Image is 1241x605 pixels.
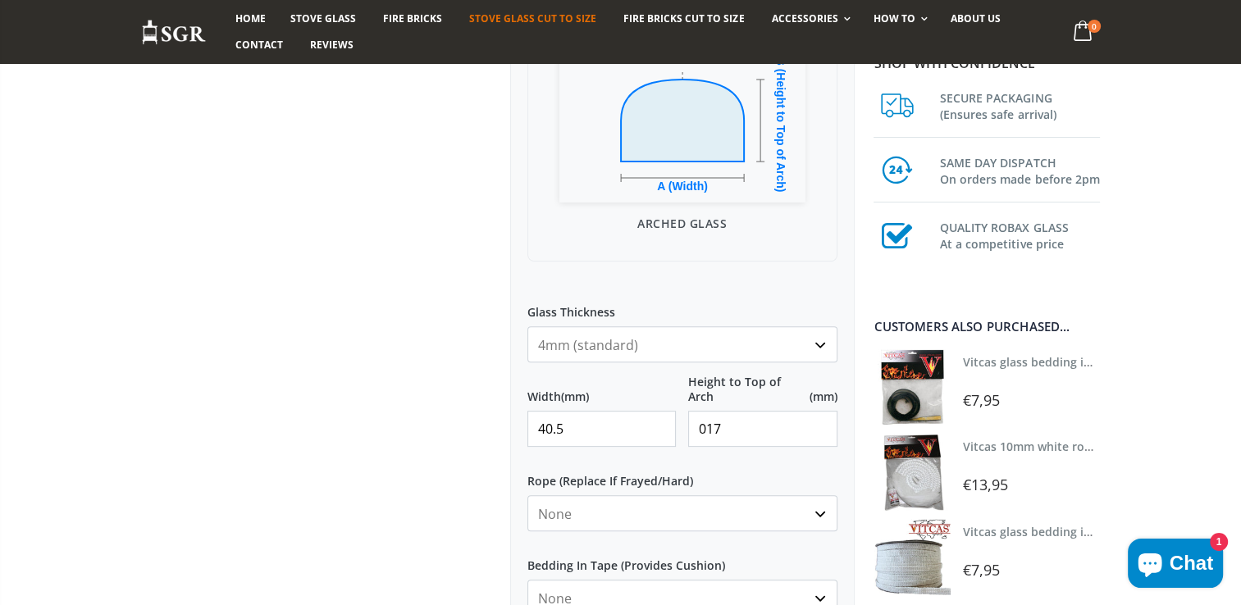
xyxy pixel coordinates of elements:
div: Customers also purchased... [874,321,1100,333]
span: €7,95 [963,560,1000,580]
img: Vitcas white rope, glue and gloves kit 10mm [874,434,950,510]
span: €7,95 [963,390,1000,410]
a: Fire Bricks [371,6,454,32]
img: Vitcas stove glass bedding in tape [874,519,950,595]
span: Reviews [310,38,354,52]
a: Home [223,6,278,32]
span: Fire Bricks Cut To Size [623,11,744,25]
span: About us [951,11,1001,25]
a: How To [861,6,936,32]
span: €13,95 [963,475,1009,494]
a: About us [938,6,1013,32]
img: Vitcas stove glass bedding in tape [874,349,950,425]
label: Glass Thickness [527,290,837,320]
span: 0 [1088,20,1101,33]
a: Contact [223,32,295,58]
a: Stove Glass Cut To Size [457,6,609,32]
span: Accessories [771,11,837,25]
img: Stove Glass Replacement [141,19,207,46]
label: Rope (Replace If Frayed/Hard) [527,459,837,489]
a: Fire Bricks Cut To Size [611,6,756,32]
label: Height to Top of Arch [688,375,837,404]
span: (mm) [561,389,589,404]
span: Contact [235,38,283,52]
a: Accessories [759,6,858,32]
a: Reviews [298,32,366,58]
inbox-online-store-chat: Shopify online store chat [1123,539,1228,592]
span: (mm) [810,389,837,404]
label: Bedding In Tape (Provides Cushion) [527,544,837,573]
span: How To [874,11,915,25]
h3: QUALITY ROBAX GLASS At a competitive price [939,216,1100,252]
a: Stove Glass [278,6,368,32]
span: Home [235,11,266,25]
a: 0 [1066,16,1100,48]
span: Fire Bricks [383,11,442,25]
img: Arched Glass [559,39,805,202]
h3: SECURE PACKAGING (Ensures safe arrival) [939,87,1100,123]
label: Width [527,375,677,404]
p: Arched Glass [545,215,820,232]
span: Stove Glass [290,11,356,25]
h3: SAME DAY DISPATCH On orders made before 2pm [939,152,1100,188]
span: Stove Glass Cut To Size [469,11,596,25]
